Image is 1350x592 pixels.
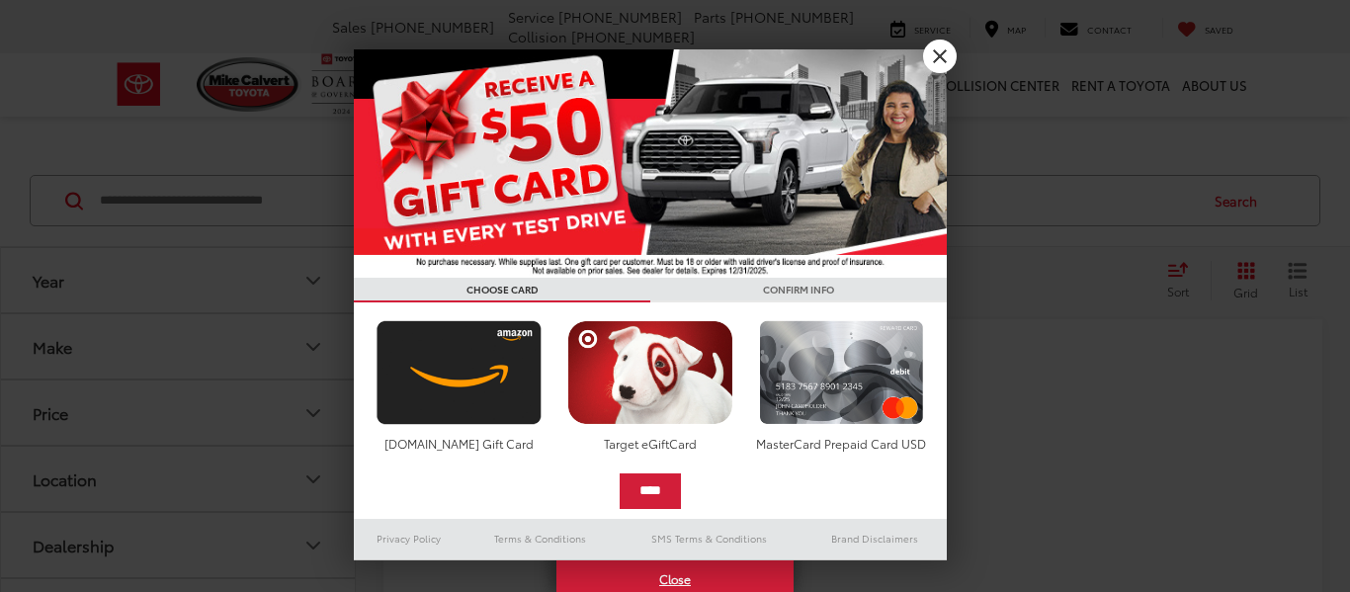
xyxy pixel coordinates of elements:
[354,527,464,550] a: Privacy Policy
[354,278,650,302] h3: CHOOSE CARD
[754,320,929,425] img: mastercard.png
[650,278,947,302] h3: CONFIRM INFO
[562,320,737,425] img: targetcard.png
[354,49,947,278] img: 55838_top_625864.jpg
[464,527,616,550] a: Terms & Conditions
[562,435,737,452] div: Target eGiftCard
[372,435,547,452] div: [DOMAIN_NAME] Gift Card
[802,527,947,550] a: Brand Disclaimers
[372,320,547,425] img: amazoncard.png
[754,435,929,452] div: MasterCard Prepaid Card USD
[616,527,802,550] a: SMS Terms & Conditions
